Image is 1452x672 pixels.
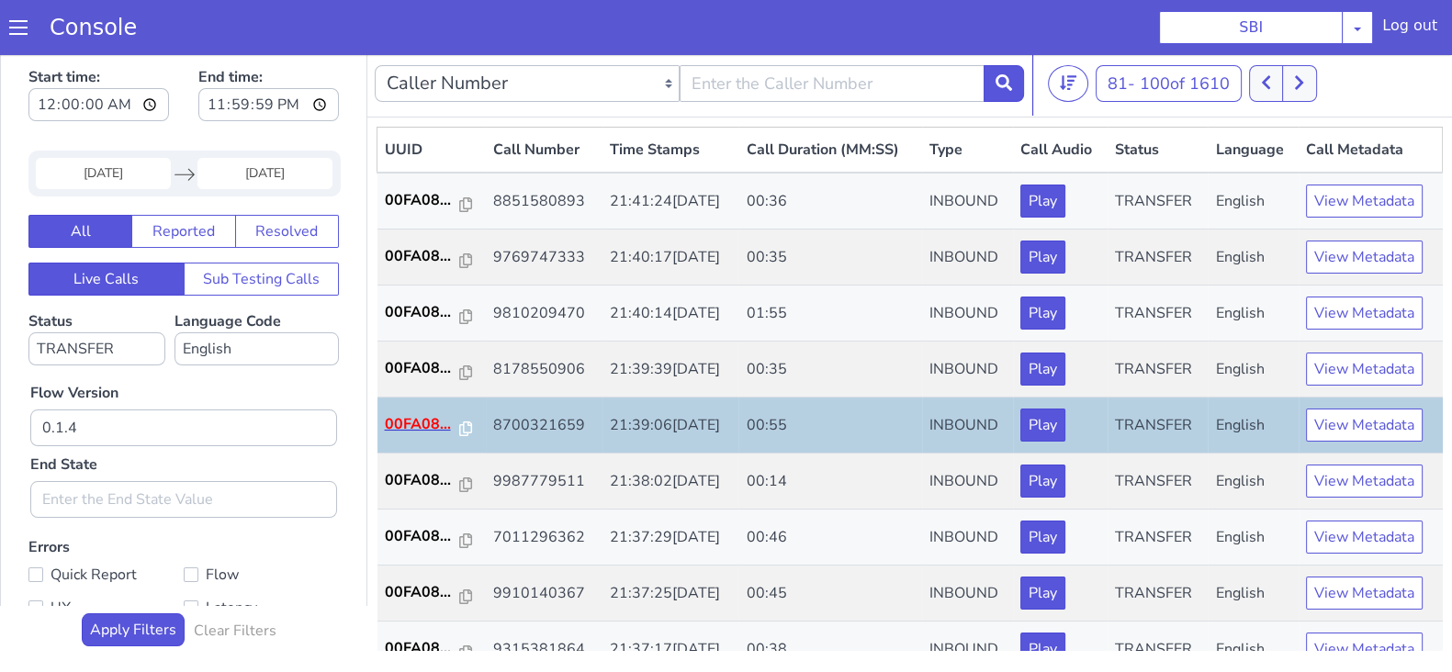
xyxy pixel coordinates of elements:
[82,563,185,596] button: Apply Filters
[680,15,985,51] input: Enter the Caller Number
[1306,582,1423,615] button: View Metadata
[922,403,1014,459] td: INBOUND
[1020,134,1065,167] button: Play
[385,419,460,441] p: 00FA08...
[30,403,97,425] label: End State
[738,291,921,347] td: 00:35
[922,291,1014,347] td: INBOUND
[194,572,276,589] h6: Clear Filters
[30,359,337,396] input: Enter the Flow Version ID
[486,122,602,179] td: 8851580893
[1382,15,1437,44] div: Log out
[1208,235,1298,291] td: English
[738,235,921,291] td: 01:55
[922,571,1014,627] td: INBOUND
[1108,179,1208,235] td: TRANSFER
[28,282,165,315] select: Status
[738,77,921,123] th: Call Duration (MM:SS)
[184,544,339,570] label: Latency
[922,347,1014,403] td: INBOUND
[28,38,169,71] input: Start time:
[385,419,478,441] a: 00FA08...
[602,122,739,179] td: 21:41:24[DATE]
[385,195,478,217] a: 00FA08...
[922,515,1014,571] td: INBOUND
[28,164,132,197] button: All
[738,571,921,627] td: 00:38
[738,515,921,571] td: 00:45
[1208,403,1298,459] td: English
[1020,246,1065,279] button: Play
[738,403,921,459] td: 00:14
[198,38,339,71] input: End time:
[1020,414,1065,447] button: Play
[1108,459,1208,515] td: TRANSFER
[1208,77,1298,123] th: Language
[385,139,460,161] p: 00FA08...
[922,77,1014,123] th: Type
[385,475,460,497] p: 00FA08...
[922,459,1014,515] td: INBOUND
[197,107,332,139] input: End Date
[922,122,1014,179] td: INBOUND
[486,571,602,627] td: 9315381864
[1096,15,1242,51] button: 81- 100of 1610
[385,587,460,609] p: 00FA08...
[385,251,478,273] a: 00FA08...
[385,251,460,273] p: 00FA08...
[1108,291,1208,347] td: TRANSFER
[377,77,486,123] th: UUID
[1306,190,1423,223] button: View Metadata
[1306,302,1423,335] button: View Metadata
[385,307,460,329] p: 00FA08...
[1208,515,1298,571] td: English
[602,515,739,571] td: 21:37:25[DATE]
[1208,459,1298,515] td: English
[486,235,602,291] td: 9810209470
[922,179,1014,235] td: INBOUND
[385,363,478,385] a: 00FA08...
[1020,358,1065,391] button: Play
[1108,571,1208,627] td: TRANSFER
[1108,122,1208,179] td: TRANSFER
[486,459,602,515] td: 7011296362
[28,261,165,315] label: Status
[1208,179,1298,235] td: English
[235,164,339,197] button: Resolved
[30,431,337,467] input: Enter the End State Value
[28,212,185,245] button: Live Calls
[922,235,1014,291] td: INBOUND
[486,291,602,347] td: 8178550906
[486,403,602,459] td: 9987779511
[131,164,235,197] button: Reported
[1208,122,1298,179] td: English
[1020,470,1065,503] button: Play
[1208,571,1298,627] td: English
[738,122,921,179] td: 00:36
[1140,22,1230,44] span: 100 of 1610
[602,235,739,291] td: 21:40:14[DATE]
[1306,246,1423,279] button: View Metadata
[184,511,339,537] label: Flow
[1108,347,1208,403] td: TRANSFER
[174,261,339,315] label: Language Code
[385,531,478,553] a: 00FA08...
[486,347,602,403] td: 8700321659
[385,531,460,553] p: 00FA08...
[28,15,159,40] a: Console
[1299,77,1443,123] th: Call Metadata
[602,179,739,235] td: 21:40:17[DATE]
[738,179,921,235] td: 00:35
[1108,403,1208,459] td: TRANSFER
[1159,11,1343,44] button: SBI
[174,282,339,315] select: Language Code
[602,403,739,459] td: 21:38:02[DATE]
[36,107,171,139] input: Start Date
[385,587,478,609] a: 00FA08...
[385,195,460,217] p: 00FA08...
[1108,515,1208,571] td: TRANSFER
[198,10,339,76] label: End time:
[738,459,921,515] td: 00:46
[30,331,118,353] label: Flow Version
[1306,526,1423,559] button: View Metadata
